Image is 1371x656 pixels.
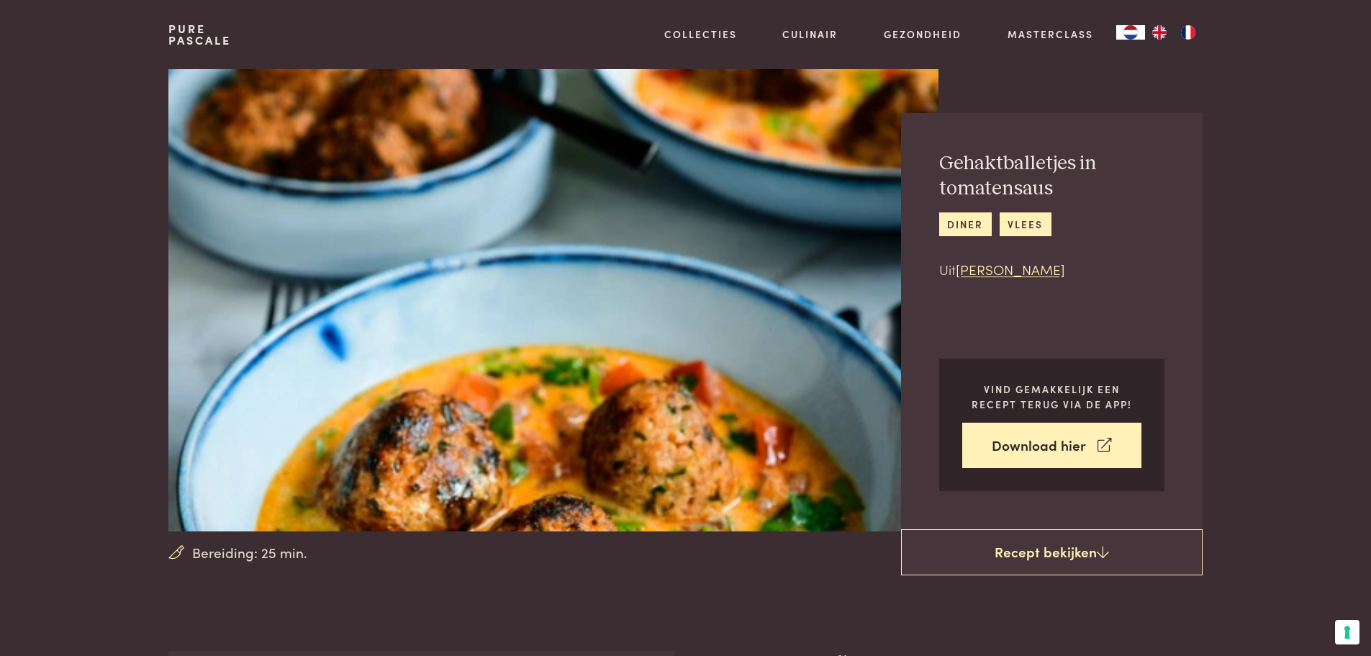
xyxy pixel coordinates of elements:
aside: Language selected: Nederlands [1116,25,1203,40]
a: PurePascale [168,23,231,46]
a: Gezondheid [884,27,961,42]
a: Collecties [664,27,737,42]
a: NL [1116,25,1145,40]
a: Masterclass [1008,27,1093,42]
img: Gehaktballetjes in tomatensaus [168,69,938,531]
p: Vind gemakkelijk een recept terug via de app! [962,382,1141,411]
a: EN [1145,25,1174,40]
span: Bereiding: 25 min. [192,542,307,563]
h2: Gehaktballetjes in tomatensaus [939,151,1164,201]
a: vlees [1000,212,1051,236]
button: Uw voorkeuren voor toestemming voor trackingtechnologieën [1335,620,1359,644]
ul: Language list [1145,25,1203,40]
a: Download hier [962,423,1141,468]
a: FR [1174,25,1203,40]
div: Language [1116,25,1145,40]
a: Culinair [782,27,838,42]
p: Uit [939,259,1164,280]
a: diner [939,212,992,236]
a: [PERSON_NAME] [956,259,1065,279]
a: Recept bekijken [901,529,1203,575]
